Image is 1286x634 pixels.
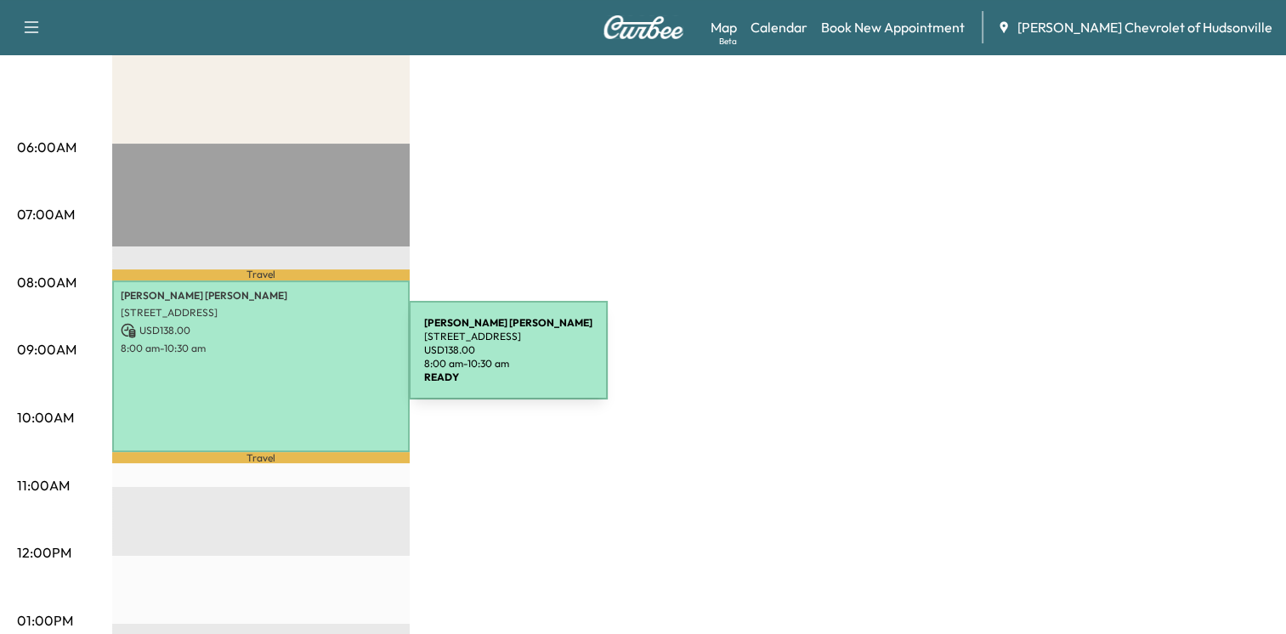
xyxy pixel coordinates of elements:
p: 10:00AM [17,407,74,427]
p: USD 138.00 [121,323,401,338]
p: 06:00AM [17,137,76,157]
p: [STREET_ADDRESS] [121,306,401,320]
p: Travel [112,269,410,280]
p: 01:00PM [17,610,73,631]
a: Calendar [751,17,807,37]
p: 8:00 am - 10:30 am [121,342,401,355]
a: Book New Appointment [821,17,965,37]
p: 11:00AM [17,475,70,495]
p: 09:00AM [17,339,76,359]
p: 07:00AM [17,204,75,224]
span: [PERSON_NAME] Chevrolet of Hudsonville [1017,17,1272,37]
p: Travel [112,452,410,463]
div: Beta [719,35,737,48]
p: 12:00PM [17,542,71,563]
p: 08:00AM [17,272,76,292]
img: Curbee Logo [603,15,684,39]
a: MapBeta [711,17,737,37]
p: [PERSON_NAME] [PERSON_NAME] [121,289,401,303]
